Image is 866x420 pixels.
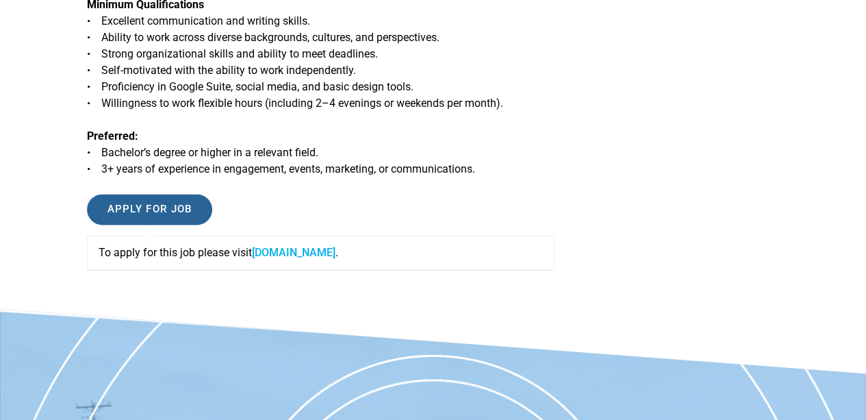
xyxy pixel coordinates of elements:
p: To apply for this job please visit . [99,245,543,261]
input: Apply for job [87,194,213,225]
strong: Preferred: [87,129,138,143]
a: [DOMAIN_NAME] [252,246,335,259]
p: • Bachelor’s degree or higher in a relevant field. • 3+ years of experience in engagement, events... [87,128,555,177]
